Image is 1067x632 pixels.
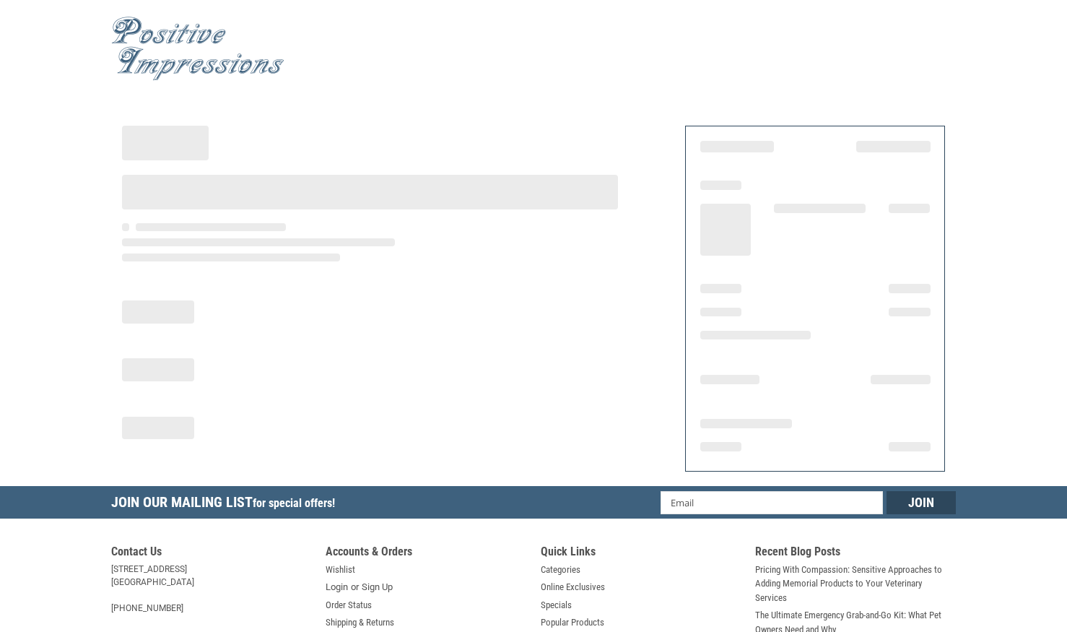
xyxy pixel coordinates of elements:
[755,563,956,605] a: Pricing With Compassion: Sensitive Approaches to Adding Memorial Products to Your Veterinary Serv...
[541,563,580,577] a: Categories
[111,545,312,563] h5: Contact Us
[111,563,312,615] address: [STREET_ADDRESS] [GEOGRAPHIC_DATA] [PHONE_NUMBER]
[326,615,394,630] a: Shipping & Returns
[326,563,355,577] a: Wishlist
[755,545,956,563] h5: Recent Blog Posts
[253,496,335,510] span: for special offers!
[342,580,367,594] span: or
[326,580,348,594] a: Login
[661,491,884,514] input: Email
[362,580,393,594] a: Sign Up
[541,615,604,630] a: Popular Products
[326,598,372,612] a: Order Status
[541,598,572,612] a: Specials
[541,545,741,563] h5: Quick Links
[541,580,605,594] a: Online Exclusives
[111,486,342,523] h5: Join Our Mailing List
[887,491,956,514] input: Join
[326,545,526,563] h5: Accounts & Orders
[111,17,284,81] img: Positive Impressions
